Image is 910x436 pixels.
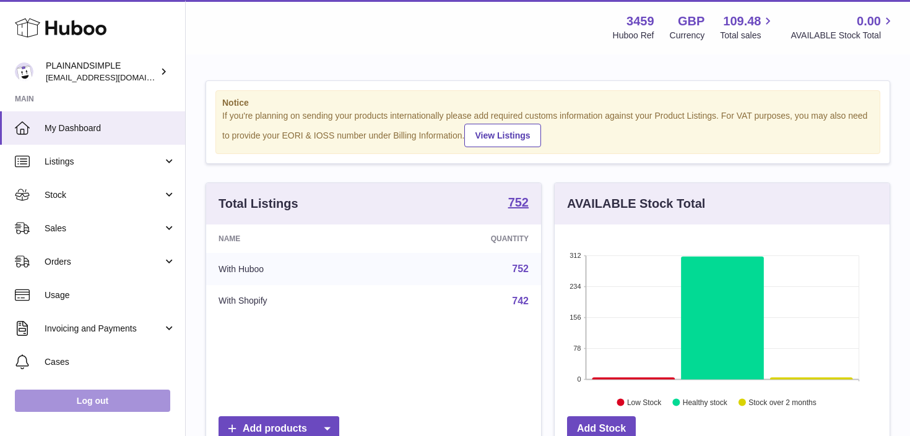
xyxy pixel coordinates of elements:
img: duco@plainandsimple.com [15,62,33,81]
td: With Huboo [206,253,387,285]
th: Quantity [387,224,541,253]
span: 109.48 [723,13,761,30]
text: 78 [573,344,581,352]
div: If you're planning on sending your products internationally please add required customs informati... [222,110,873,147]
text: Healthy stock [683,398,728,406]
span: AVAILABLE Stock Total [791,30,895,41]
div: Currency [670,30,705,41]
a: 752 [508,196,529,211]
td: With Shopify [206,285,387,317]
a: 109.48 Total sales [720,13,775,41]
strong: Notice [222,97,873,109]
h3: Total Listings [219,195,298,212]
span: Listings [45,156,163,168]
a: 0.00 AVAILABLE Stock Total [791,13,895,41]
span: My Dashboard [45,122,176,134]
span: Cases [45,356,176,368]
strong: GBP [678,13,704,30]
a: 752 [512,263,529,274]
div: PLAINANDSIMPLE [46,60,157,83]
a: 742 [512,296,529,306]
text: Stock over 2 months [748,398,816,406]
a: Log out [15,390,170,412]
a: View Listings [464,124,540,147]
span: [EMAIL_ADDRESS][DOMAIN_NAME] [46,72,182,82]
strong: 3459 [626,13,654,30]
span: Stock [45,189,163,201]
th: Name [206,224,387,253]
text: 156 [570,314,581,321]
div: Huboo Ref [613,30,654,41]
text: 312 [570,252,581,259]
text: Low Stock [627,398,662,406]
span: Usage [45,289,176,301]
text: 234 [570,283,581,290]
text: 0 [577,375,581,383]
span: 0.00 [857,13,881,30]
span: Sales [45,223,163,234]
span: Invoicing and Payments [45,323,163,335]
strong: 752 [508,196,529,208]
span: Total sales [720,30,775,41]
span: Orders [45,256,163,268]
h3: AVAILABLE Stock Total [567,195,705,212]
